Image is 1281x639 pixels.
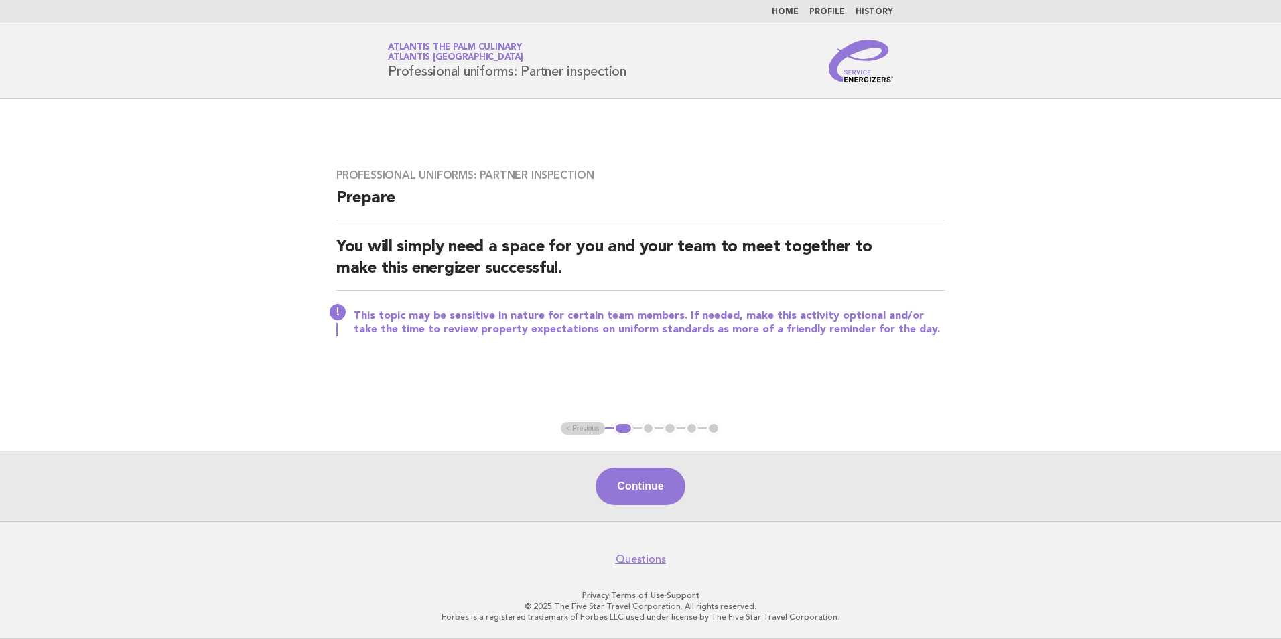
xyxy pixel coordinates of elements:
p: Forbes is a registered trademark of Forbes LLC used under license by The Five Star Travel Corpora... [230,612,1051,622]
a: Support [667,591,699,600]
a: Questions [616,553,666,566]
a: Home [772,8,799,16]
span: Atlantis [GEOGRAPHIC_DATA] [388,54,523,62]
h3: Professional uniforms: Partner inspection [336,169,945,182]
button: 1 [614,422,633,435]
img: Service Energizers [829,40,893,82]
p: © 2025 The Five Star Travel Corporation. All rights reserved. [230,601,1051,612]
button: Continue [596,468,685,505]
p: This topic may be sensitive in nature for certain team members. If needed, make this activity opt... [354,309,945,336]
a: Terms of Use [611,591,665,600]
h2: You will simply need a space for you and your team to meet together to make this energizer succes... [336,236,945,291]
p: · · [230,590,1051,601]
h1: Professional uniforms: Partner inspection [388,44,626,78]
a: History [856,8,893,16]
a: Profile [809,8,845,16]
h2: Prepare [336,188,945,220]
a: Privacy [582,591,609,600]
a: Atlantis The Palm CulinaryAtlantis [GEOGRAPHIC_DATA] [388,43,523,62]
